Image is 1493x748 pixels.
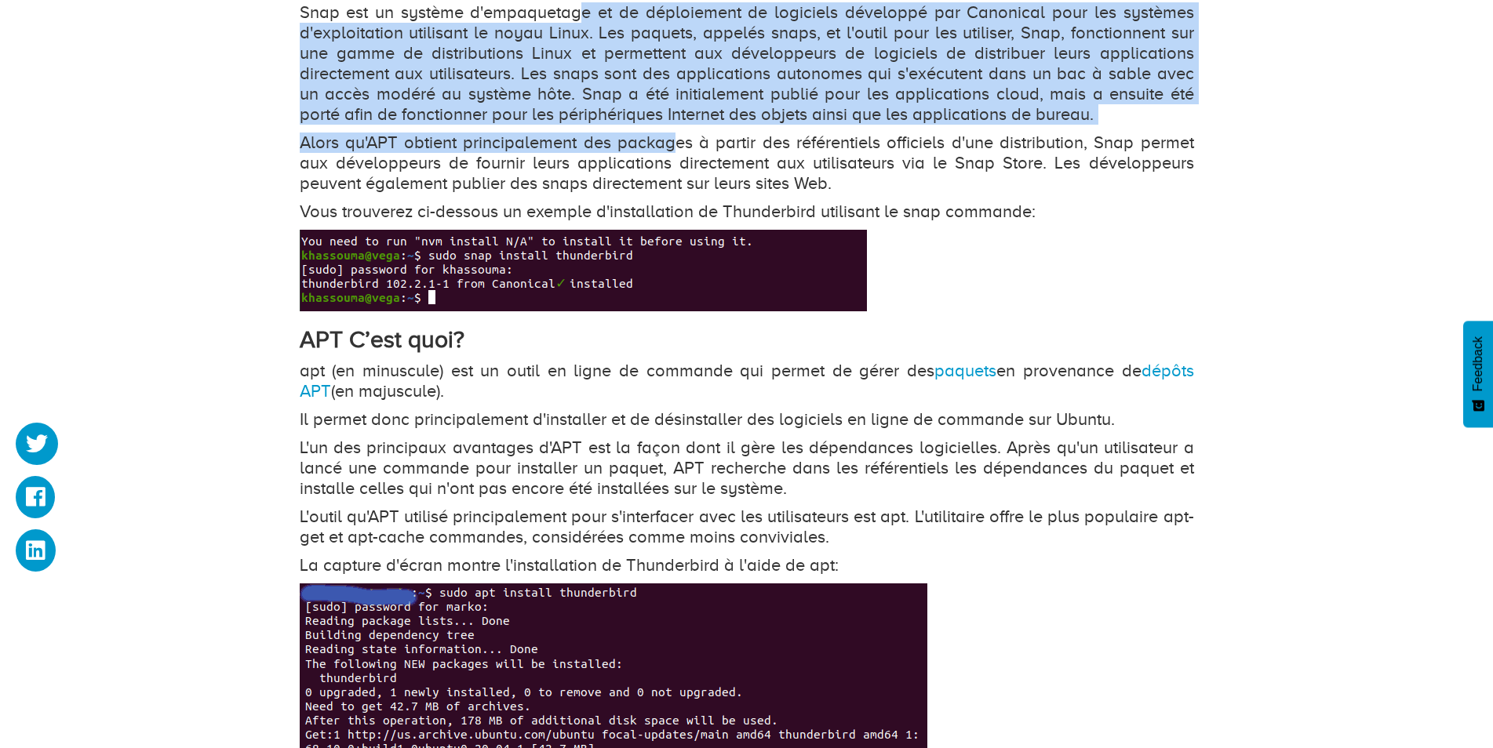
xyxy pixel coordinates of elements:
[300,2,1194,125] p: Snap est un système d'empaquetage et de déploiement de logiciels développé par Canonical pour les...
[300,438,1194,499] p: L'un des principaux avantages d'APT est la façon dont il gère les dépendances logicielles. Après ...
[300,202,1194,222] p: Vous trouverez ci-dessous un exemple d'installation de Thunderbird utilisant le snap commande:
[300,361,1194,401] p: apt (en minuscule) est un outil en ligne de commande qui permet de gérer des en provenance de (en...
[300,326,464,353] strong: APT C’est quoi?
[1463,321,1493,427] button: Feedback - Afficher l’enquête
[300,133,1194,194] p: Alors qu'APT obtient principalement des packages à partir des référentiels officiels d'une distri...
[934,361,996,380] a: paquets
[1471,336,1485,391] span: Feedback
[1142,361,1194,380] a: dépôts
[300,230,867,311] img: aufa-A8FQEfOuNZhtEQJmUqY_NOxk_cH_aw5j91OOCsBZBzKAPi3zuT3TKvZOGCGremhFCOyw6SFE8RTs4YLvPeaQOl3Wyizs...
[300,555,1194,576] p: La capture d'écran montre l'installation de Thunderbird à l'aide de apt:
[300,507,1194,547] p: L'outil qu'APT utilisé principalement pour s'interfacer avec les utilisateurs est apt. L'utilitai...
[300,409,1194,430] p: Il permet donc principalement d'installer et de désinstaller des logiciels en ligne de commande s...
[300,381,331,401] a: APT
